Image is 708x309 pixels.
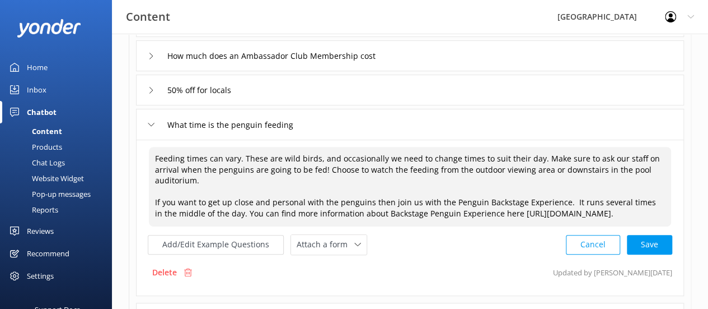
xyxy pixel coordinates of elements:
a: Reports [7,202,112,218]
div: Inbox [27,79,46,101]
img: yonder-white-logo.png [17,19,81,38]
div: Recommend [27,242,69,265]
button: Add/Edit Example Questions [148,235,284,255]
div: Pop-up messages [7,186,91,202]
button: Cancel [566,235,620,255]
a: Website Widget [7,170,112,186]
div: Home [27,56,48,79]
p: Delete [152,266,177,279]
a: Pop-up messages [7,186,112,202]
div: Reports [7,202,58,218]
textarea: Feeding times can vary. These are wild birds, and occasionally we need to change times to suit th... [149,147,671,227]
div: Chat Logs [7,155,65,170]
div: Reviews [27,220,54,242]
a: Chat Logs [7,155,112,170]
div: Settings [27,265,54,287]
div: Chatbot [27,101,57,123]
span: Attach a form [297,238,354,251]
div: Products [7,139,62,155]
div: Content [7,123,62,139]
a: Products [7,139,112,155]
a: Content [7,123,112,139]
button: Save [627,235,672,255]
h3: Content [126,8,170,26]
p: Updated by [PERSON_NAME] [DATE] [553,262,672,283]
div: Website Widget [7,170,84,186]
